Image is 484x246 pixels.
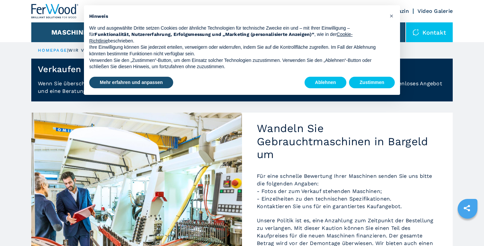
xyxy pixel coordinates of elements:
[68,47,113,53] p: wir verkaufen
[89,77,173,89] button: Mehr erfahren und anpassen
[89,25,384,44] p: Wir und ausgewählte Dritte setzen Cookies oder ähnliche Technologien für technische Zwecke ein un...
[51,28,93,36] button: Maschinen
[257,172,438,210] p: Für eine schnelle Bewertung Ihrer Maschinen senden Sie uns bitte die folgenden Angaben: - Fotos d...
[38,48,67,53] a: HOMEPAGE
[38,64,263,74] h1: Verkaufen Sie Ihre gebrauchte Maschine an Ferwood
[89,57,384,70] p: Verwenden Sie den „Zustimmen“-Button, um dem Einsatz solcher Technologien zuzustimmen. Verwenden ...
[390,12,393,20] span: ×
[31,80,453,101] p: Wenn Sie überschüssige gebrauchte Holzbearbeitungsmaschinen haben und diese verkaufen möchten, ko...
[89,32,353,43] a: Cookie-Richtlinie
[94,32,314,37] strong: Funktionalität, Nutzererfahrung, Erfolgsmessung und „Marketing (personalisierte Anzeigen)“
[89,44,384,57] p: Ihre Einwilligung können Sie jederzeit erteilen, verweigern oder widerrufen, indem Sie auf die Ko...
[31,4,79,18] img: Ferwood
[413,29,419,36] img: Kontakt
[67,48,68,53] span: |
[305,77,347,89] button: Ablehnen
[386,11,397,21] button: Schließen Sie diesen Hinweis
[89,13,384,20] h2: Hinweis
[459,200,475,216] a: sharethis
[349,77,395,89] button: Zustimmen
[257,122,438,161] h2: Wandeln Sie Gebrauchtmaschinen in Bargeld um
[406,22,453,42] div: Kontakt
[417,8,453,14] a: Video Galerie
